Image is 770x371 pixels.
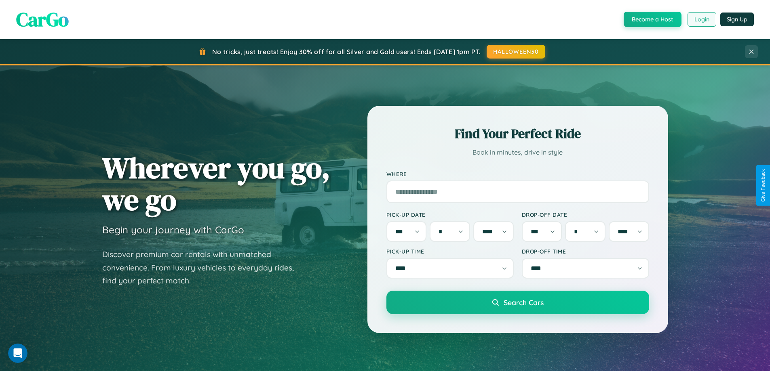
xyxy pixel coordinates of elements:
[102,248,304,287] p: Discover premium car rentals with unmatched convenience. From luxury vehicles to everyday rides, ...
[522,211,649,218] label: Drop-off Date
[624,12,681,27] button: Become a Host
[688,12,716,27] button: Login
[8,344,27,363] iframe: Intercom live chat
[212,48,481,56] span: No tricks, just treats! Enjoy 30% off for all Silver and Gold users! Ends [DATE] 1pm PT.
[386,147,649,158] p: Book in minutes, drive in style
[386,248,514,255] label: Pick-up Time
[386,170,649,177] label: Where
[386,125,649,143] h2: Find Your Perfect Ride
[386,211,514,218] label: Pick-up Date
[102,224,244,236] h3: Begin your journey with CarGo
[720,13,754,26] button: Sign Up
[522,248,649,255] label: Drop-off Time
[386,291,649,314] button: Search Cars
[16,6,69,33] span: CarGo
[487,45,545,59] button: HALLOWEEN30
[504,298,544,307] span: Search Cars
[760,169,766,202] div: Give Feedback
[102,152,330,216] h1: Wherever you go, we go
